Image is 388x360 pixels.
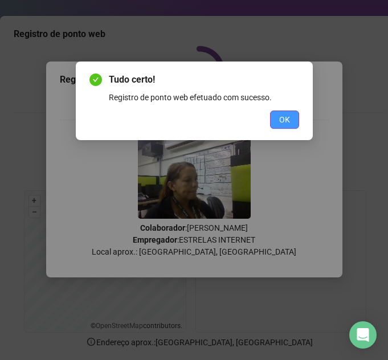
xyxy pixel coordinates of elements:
div: Registro de ponto web efetuado com sucesso. [109,91,299,104]
span: Tudo certo! [109,73,299,87]
button: OK [270,111,299,129]
span: OK [279,113,290,126]
div: Open Intercom Messenger [349,321,377,349]
span: check-circle [89,73,102,86]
